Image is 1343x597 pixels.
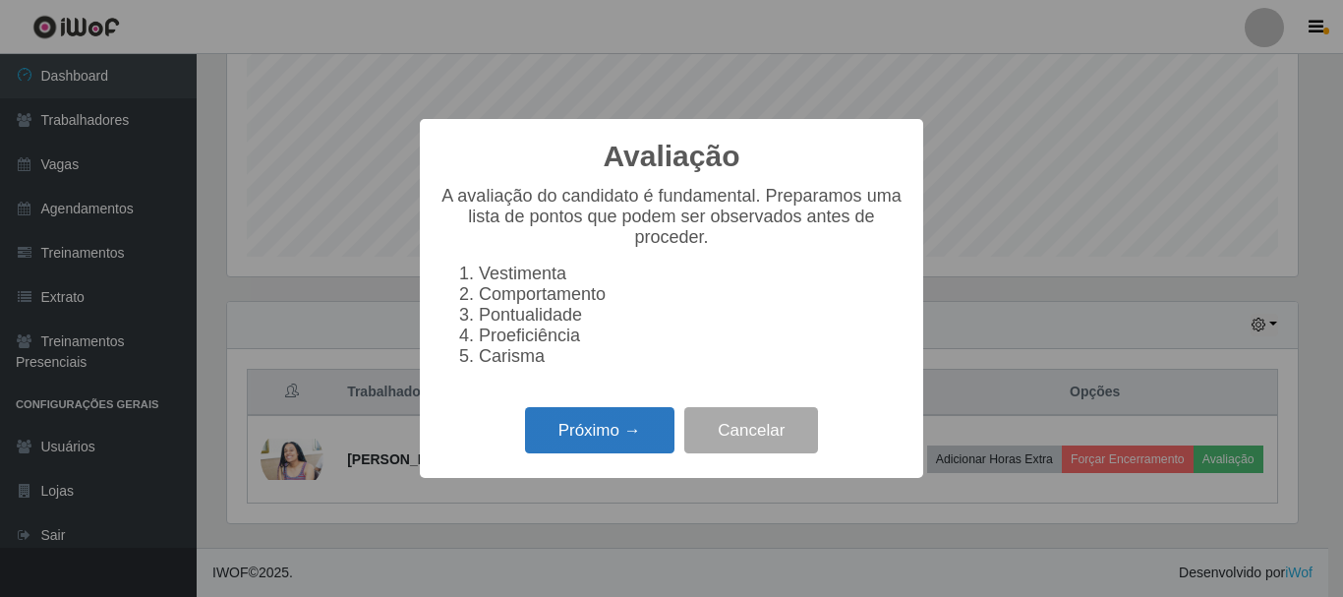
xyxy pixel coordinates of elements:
[479,346,904,367] li: Carisma
[525,407,674,453] button: Próximo →
[479,326,904,346] li: Proeficiência
[604,139,740,174] h2: Avaliação
[479,264,904,284] li: Vestimenta
[479,284,904,305] li: Comportamento
[439,186,904,248] p: A avaliação do candidato é fundamental. Preparamos uma lista de pontos que podem ser observados a...
[479,305,904,326] li: Pontualidade
[684,407,818,453] button: Cancelar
